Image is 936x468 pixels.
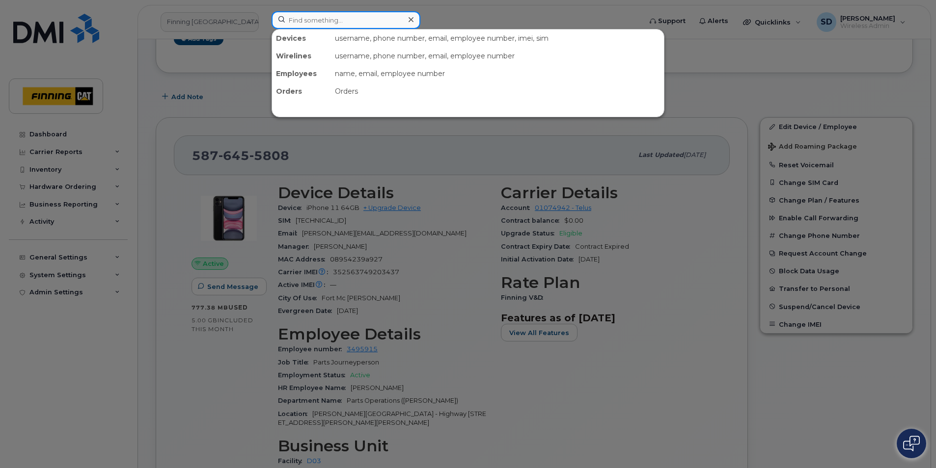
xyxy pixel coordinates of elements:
div: Wirelines [272,47,331,65]
div: Employees [272,65,331,82]
div: Devices [272,29,331,47]
input: Find something... [272,11,420,29]
div: Orders [331,82,664,100]
div: username, phone number, email, employee number [331,47,664,65]
div: Orders [272,82,331,100]
img: Open chat [903,436,920,451]
div: username, phone number, email, employee number, imei, sim [331,29,664,47]
div: name, email, employee number [331,65,664,82]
